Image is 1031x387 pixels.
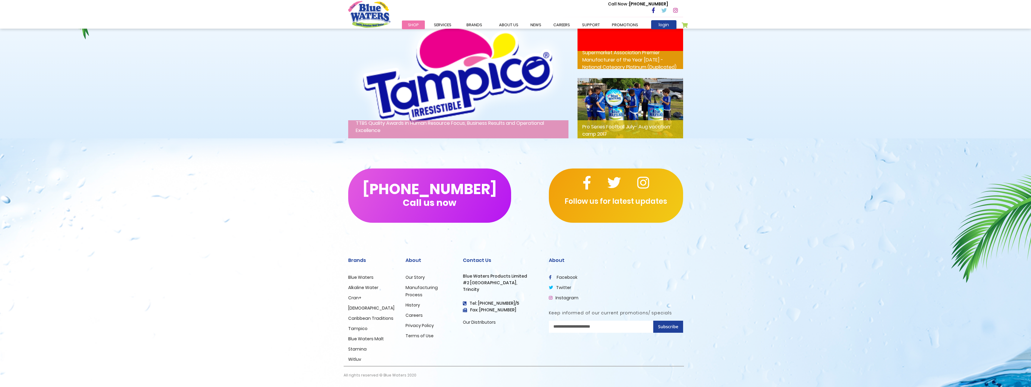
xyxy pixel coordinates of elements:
span: Services [434,22,451,28]
a: News [524,20,547,29]
button: Subscribe [653,321,683,333]
span: Call us now [403,201,456,204]
a: Privacy Policy [406,322,434,329]
a: facebook [549,274,578,280]
h2: Brands [348,257,396,263]
h3: Fax: [PHONE_NUMBER] [463,307,540,313]
a: Instagram [549,295,578,301]
h3: Trincity [463,287,540,292]
h2: About [549,257,683,263]
h4: Tel: [PHONE_NUMBER]/5 [463,301,540,306]
a: support [576,20,606,29]
a: Pro Series Football July- Aug vacation camp 2017 [578,104,683,111]
p: [PHONE_NUMBER] [608,1,668,7]
p: Supermarket Association Premier Manufacturer of the Year [DATE] - National Category Platinum (Dup... [578,51,683,69]
a: Blue Waters [348,274,374,280]
a: twitter [549,285,571,291]
a: Cran+ [348,295,361,301]
img: TTBS Quality Awards in Human Resource Focus, Business Results and Operational Excellence [348,9,568,138]
a: Caribbean Traditions [348,315,393,321]
a: Manufacturing Process [406,285,438,298]
a: about us [493,20,524,29]
a: History [406,302,420,308]
a: Blue Waters Malt [348,336,384,342]
a: Our Distributors [463,319,496,325]
a: Our Story [406,274,425,280]
p: Follow us for latest updates [549,196,683,207]
span: Call Now : [608,1,629,7]
button: [PHONE_NUMBER]Call us now [348,168,511,223]
p: All rights reserved © Blue Waters 2020 [344,367,416,384]
span: Shop [408,22,419,28]
img: Pro Series Football July- Aug vacation camp 2017 [578,78,683,138]
a: Stamina [348,346,367,352]
p: TTBS Quality Awards in Human Resource Focus, Business Results and Operational Excellence [348,120,568,138]
a: Terms of Use [406,333,434,339]
a: Promotions [606,20,644,29]
a: careers [547,20,576,29]
a: TTBS Quality Awards in Human Resource Focus, Business Results and Operational Excellence [348,70,568,77]
a: [DEMOGRAPHIC_DATA] [348,305,394,311]
p: Pro Series Football July- Aug vacation camp 2017 [578,120,683,138]
h2: Contact Us [463,257,540,263]
a: store logo [348,1,390,27]
h3: Blue Waters Products Limited [463,274,540,279]
a: login [651,20,676,29]
a: Alkaline Water [348,285,378,291]
a: Witluv [348,356,361,362]
a: Careers [406,312,423,318]
a: Tampico [348,326,368,332]
h5: Keep informed of our current promotions/ specials [549,310,683,316]
h2: About [406,257,454,263]
h3: #2 [GEOGRAPHIC_DATA], [463,280,540,285]
span: Subscribe [658,324,678,329]
span: Brands [466,22,482,28]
